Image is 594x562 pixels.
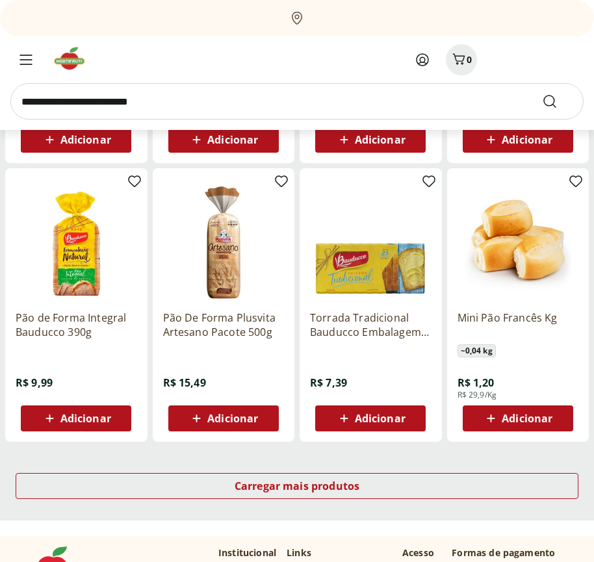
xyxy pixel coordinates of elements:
[235,481,360,491] span: Carregar mais produtos
[207,413,258,424] span: Adicionar
[446,44,477,75] button: Carrinho
[60,413,111,424] span: Adicionar
[21,127,131,153] button: Adicionar
[10,83,584,120] input: search
[163,311,285,339] a: Pão De Forma Plusvita Artesano Pacote 500g
[458,376,495,390] span: R$ 1,20
[402,546,434,559] p: Acesso
[463,405,573,431] button: Adicionar
[10,44,42,75] button: Menu
[458,179,579,300] img: Mini Pão Francês Kg
[218,546,276,559] p: Institucional
[458,344,496,357] span: ~ 0,04 kg
[467,53,472,66] span: 0
[310,311,432,339] a: Torrada Tradicional Bauducco Embalagem 142G
[355,413,406,424] span: Adicionar
[452,546,568,559] p: Formas de pagamento
[16,473,578,504] a: Carregar mais produtos
[207,134,258,145] span: Adicionar
[463,127,573,153] button: Adicionar
[16,179,137,300] img: Pão de Forma Integral Bauducco 390g
[163,179,285,300] img: Pão De Forma Plusvita Artesano Pacote 500g
[60,134,111,145] span: Adicionar
[21,405,131,431] button: Adicionar
[542,94,573,109] button: Submit Search
[52,45,96,71] img: Hortifruti
[163,376,206,390] span: R$ 15,49
[315,127,426,153] button: Adicionar
[168,405,279,431] button: Adicionar
[16,311,137,339] a: Pão de Forma Integral Bauducco 390g
[458,311,579,339] a: Mini Pão Francês Kg
[16,376,53,390] span: R$ 9,99
[168,127,279,153] button: Adicionar
[355,134,406,145] span: Adicionar
[502,134,552,145] span: Adicionar
[310,376,347,390] span: R$ 7,39
[315,405,426,431] button: Adicionar
[310,179,432,300] img: Torrada Tradicional Bauducco Embalagem 142G
[502,413,552,424] span: Adicionar
[458,390,497,400] span: R$ 29,9/Kg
